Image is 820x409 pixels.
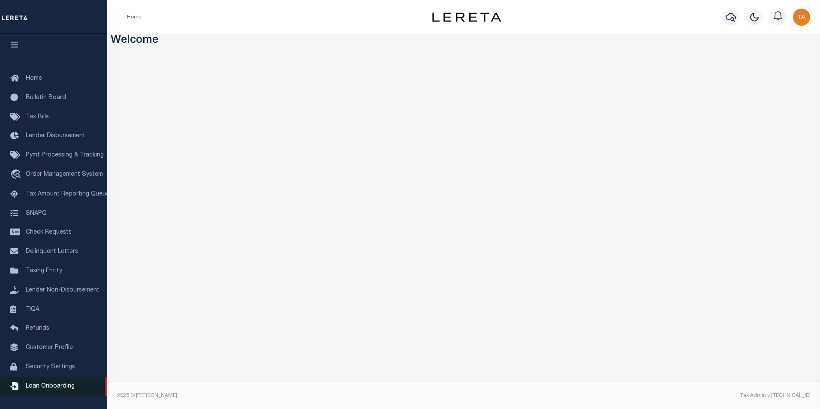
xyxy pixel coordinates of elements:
[111,392,464,400] div: 2025 © [PERSON_NAME].
[26,114,49,120] span: Tax Bills
[127,13,142,21] li: Home
[26,345,73,351] span: Customer Profile
[26,249,78,255] span: Delinquent Letters
[432,12,501,22] img: logo-dark.svg
[111,34,817,48] h3: Welcome
[26,383,75,389] span: Loan Onboarding
[26,229,72,235] span: Check Requests
[26,133,85,139] span: Lender Disbursement
[26,306,39,312] span: TIQA
[470,392,811,400] div: Tax Admin v.[TECHNICAL_ID]
[26,95,66,101] span: Bulletin Board
[26,191,109,197] span: Tax Amount Reporting Queue
[26,325,49,331] span: Refunds
[26,171,103,177] span: Order Management System
[10,169,24,180] i: travel_explore
[26,364,75,370] span: Security Settings
[26,152,104,158] span: Pymt Processing & Tracking
[26,210,47,216] span: SNAPQ
[793,9,810,26] img: svg+xml;base64,PHN2ZyB4bWxucz0iaHR0cDovL3d3dy53My5vcmcvMjAwMC9zdmciIHBvaW50ZXItZXZlbnRzPSJub25lIi...
[26,75,42,81] span: Home
[26,287,99,293] span: Lender Non-Disbursement
[26,268,62,274] span: Taxing Entity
